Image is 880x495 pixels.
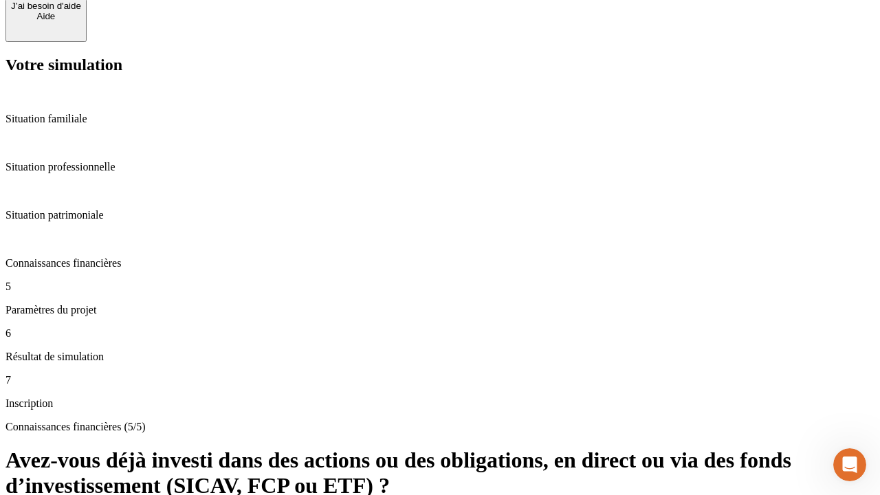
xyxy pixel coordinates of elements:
div: Aide [11,11,81,21]
p: Connaissances financières (5/5) [5,421,874,433]
p: Situation patrimoniale [5,209,874,221]
p: 7 [5,374,874,386]
p: Résultat de simulation [5,351,874,363]
div: J’ai besoin d'aide [11,1,81,11]
p: Paramètres du projet [5,304,874,316]
p: Situation familiale [5,113,874,125]
p: 6 [5,327,874,340]
iframe: Intercom live chat [833,448,866,481]
p: Connaissances financières [5,257,874,269]
p: 5 [5,280,874,293]
p: Situation professionnelle [5,161,874,173]
h2: Votre simulation [5,56,874,74]
p: Inscription [5,397,874,410]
